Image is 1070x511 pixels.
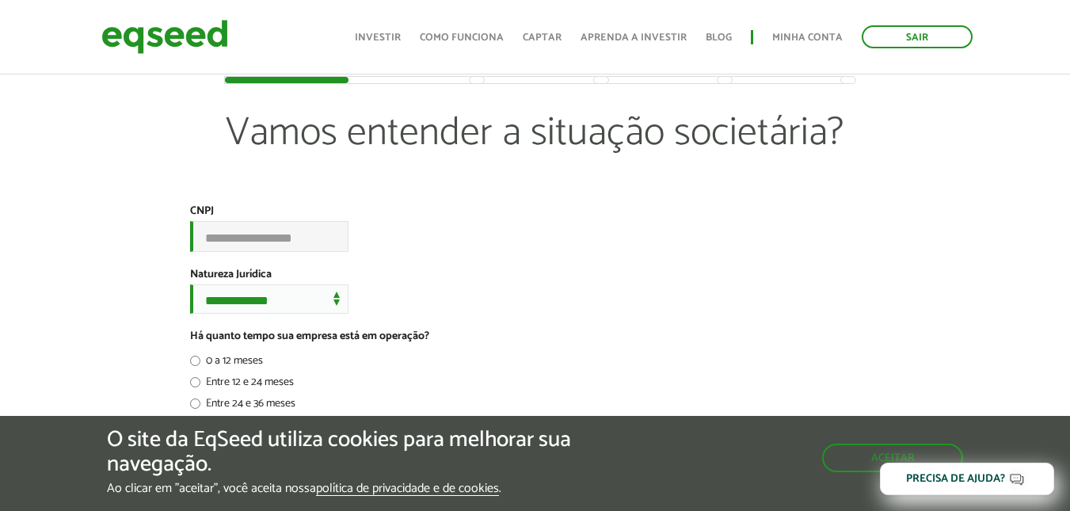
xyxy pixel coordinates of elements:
label: CNPJ [190,206,214,217]
a: política de privacidade e de cookies [316,482,499,496]
a: Sair [862,25,973,48]
a: Minha conta [772,32,843,43]
h5: O site da EqSeed utiliza cookies para melhorar sua navegação. [107,428,620,477]
a: Investir [355,32,401,43]
input: 0 a 12 meses [190,356,200,366]
label: Há quanto tempo sua empresa está em operação? [190,331,429,342]
p: Vamos entender a situação societária? [225,109,846,204]
a: Como funciona [420,32,504,43]
label: Entre 24 e 36 meses [190,399,295,414]
img: EqSeed [101,16,228,58]
p: Ao clicar em "aceitar", você aceita nossa . [107,481,620,496]
a: Aprenda a investir [581,32,687,43]
input: Entre 12 e 24 meses [190,377,200,387]
label: Natureza Jurídica [190,269,272,280]
a: Captar [523,32,562,43]
button: Aceitar [822,444,963,472]
label: 0 a 12 meses [190,356,263,372]
a: Blog [706,32,732,43]
input: Entre 24 e 36 meses [190,399,200,409]
label: Entre 12 e 24 meses [190,377,294,393]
